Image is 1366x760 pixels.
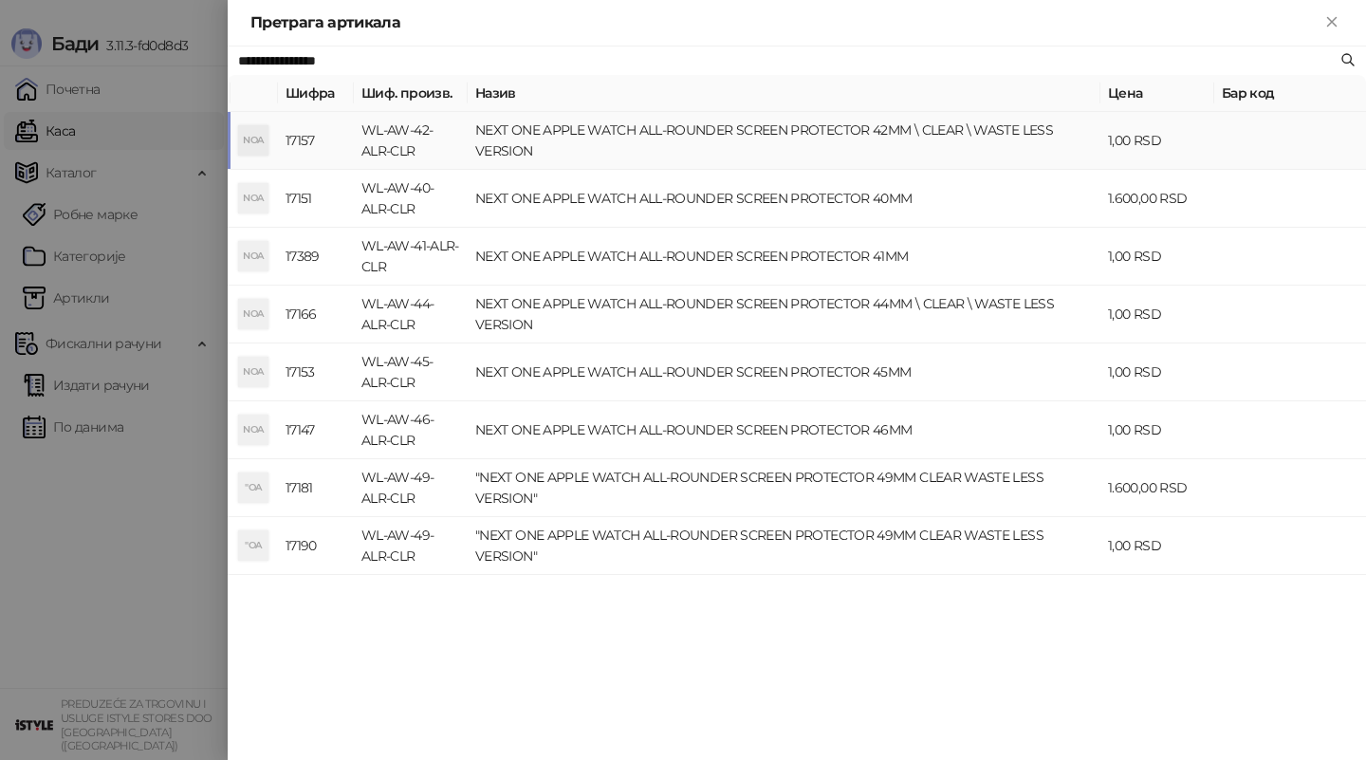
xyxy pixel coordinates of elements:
[1100,517,1214,575] td: 1,00 RSD
[278,170,354,228] td: 17151
[1100,459,1214,517] td: 1.600,00 RSD
[354,343,468,401] td: WL-AW-45-ALR-CLR
[354,228,468,286] td: WL-AW-41-ALR-CLR
[468,228,1100,286] td: NEXT ONE APPLE WATCH ALL-ROUNDER SCREEN PROTECTOR 41MM
[354,459,468,517] td: WL-AW-49-ALR-CLR
[1100,401,1214,459] td: 1,00 RSD
[1100,228,1214,286] td: 1,00 RSD
[238,473,268,503] div: "OA
[278,517,354,575] td: 17190
[238,357,268,387] div: NOA
[238,241,268,271] div: NOA
[468,343,1100,401] td: NEXT ONE APPLE WATCH ALL-ROUNDER SCREEN PROTECTOR 45MM
[354,286,468,343] td: WL-AW-44-ALR-CLR
[238,415,268,445] div: NOA
[1100,343,1214,401] td: 1,00 RSD
[238,125,268,156] div: NOA
[468,170,1100,228] td: NEXT ONE APPLE WATCH ALL-ROUNDER SCREEN PROTECTOR 40MM
[278,459,354,517] td: 17181
[354,517,468,575] td: WL-AW-49-ALR-CLR
[468,459,1100,517] td: "NEXT ONE APPLE WATCH ALL-ROUNDER SCREEN PROTECTOR 49MM CLEAR WASTE LESS VERSION"
[278,228,354,286] td: 17389
[238,530,268,561] div: "OA
[354,170,468,228] td: WL-AW-40-ALR-CLR
[1100,170,1214,228] td: 1.600,00 RSD
[238,299,268,329] div: NOA
[354,112,468,170] td: WL-AW-42-ALR-CLR
[1100,286,1214,343] td: 1,00 RSD
[1320,11,1343,34] button: Close
[278,112,354,170] td: 17157
[354,401,468,459] td: WL-AW-46-ALR-CLR
[278,401,354,459] td: 17147
[468,112,1100,170] td: NEXT ONE APPLE WATCH ALL-ROUNDER SCREEN PROTECTOR 42MM \ CLEAR \ WASTE LESS VERSION
[278,286,354,343] td: 17166
[238,183,268,213] div: NOA
[354,75,468,112] th: Шиф. произв.
[278,75,354,112] th: Шифра
[468,517,1100,575] td: "NEXT ONE APPLE WATCH ALL-ROUNDER SCREEN PROTECTOR 49MM CLEAR WASTE LESS VERSION"
[1100,112,1214,170] td: 1,00 RSD
[250,11,1320,34] div: Претрага артикала
[278,343,354,401] td: 17153
[468,75,1100,112] th: Назив
[1100,75,1214,112] th: Цена
[468,286,1100,343] td: NEXT ONE APPLE WATCH ALL-ROUNDER SCREEN PROTECTOR 44MM \ CLEAR \ WASTE LESS VERSION
[1214,75,1366,112] th: Бар код
[468,401,1100,459] td: NEXT ONE APPLE WATCH ALL-ROUNDER SCREEN PROTECTOR 46MM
